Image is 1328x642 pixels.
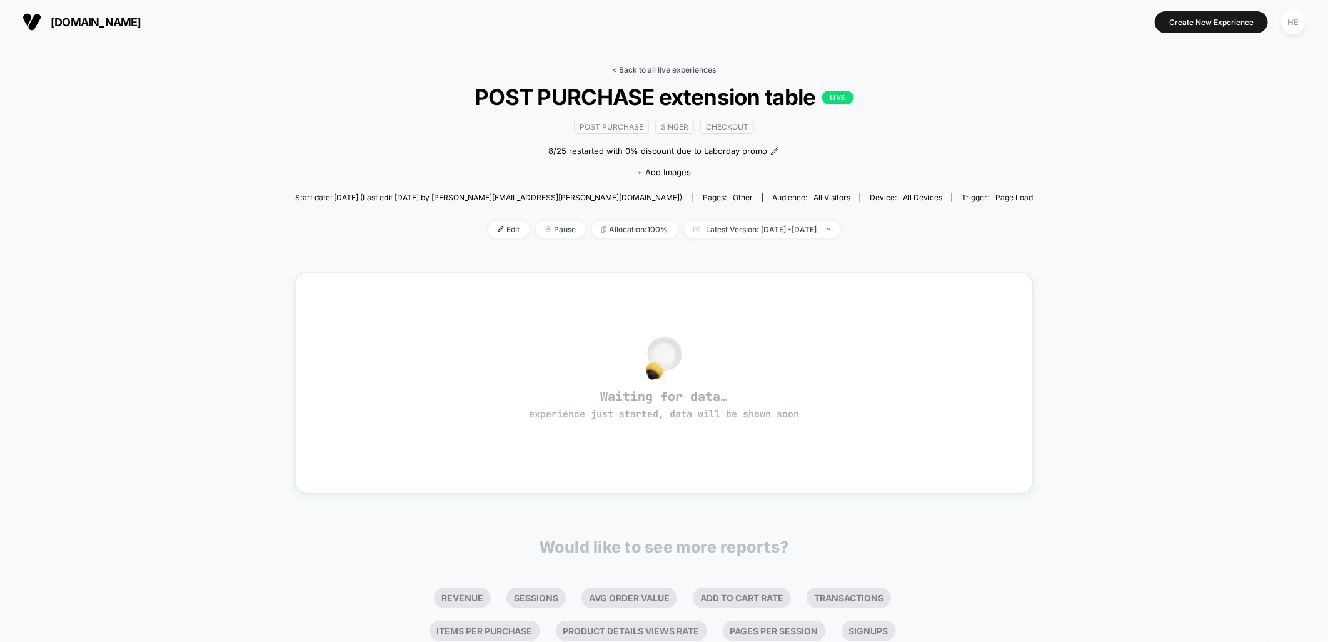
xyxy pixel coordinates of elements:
li: Pages Per Session [723,621,826,641]
img: rebalance [601,226,606,233]
span: Pause [536,221,586,238]
span: 8/25 restarted with 0% discount due to Laborday promo [548,145,767,158]
li: Items Per Purchase [430,621,540,641]
li: Revenue [434,588,491,608]
span: Device: [860,193,952,202]
button: HE [1277,9,1309,35]
a: < Back to all live experiences [612,65,716,74]
span: Start date: [DATE] (Last edit [DATE] by [PERSON_NAME][EMAIL_ADDRESS][PERSON_NAME][DOMAIN_NAME]) [295,193,682,202]
img: end [545,226,551,232]
li: Avg Order Value [581,588,677,608]
span: Post Purchase [574,120,649,134]
span: Latest Version: [DATE] - [DATE] [684,221,840,238]
div: HE [1281,10,1305,34]
span: Edit [488,221,530,238]
img: no_data [646,336,682,380]
li: Product Details Views Rate [556,621,707,641]
p: LIVE [822,91,853,104]
span: + Add Images [637,167,691,177]
li: Add To Cart Rate [693,588,791,608]
span: Singer [655,120,694,134]
span: Allocation: 100% [592,221,678,238]
span: [DOMAIN_NAME] [51,16,141,29]
img: calendar [693,226,700,232]
div: Pages: [703,193,753,202]
button: Create New Experience [1155,11,1268,33]
span: Waiting for data… [318,389,1011,421]
li: Signups [842,621,896,641]
span: Page Load [995,193,1033,202]
img: Visually logo [23,13,41,31]
span: All Visitors [813,193,850,202]
li: Sessions [506,588,566,608]
span: checkout [700,120,754,134]
img: end [827,228,831,230]
p: Would like to see more reports? [539,538,789,556]
span: all devices [903,193,942,202]
div: Audience: [772,193,850,202]
span: POST PURCHASE extension table [332,84,996,110]
li: Transactions [807,588,891,608]
button: [DOMAIN_NAME] [19,12,145,32]
span: experience just started, data will be shown soon [529,408,799,420]
span: other [733,193,753,202]
img: edit [498,226,504,232]
div: Trigger: [962,193,1033,202]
